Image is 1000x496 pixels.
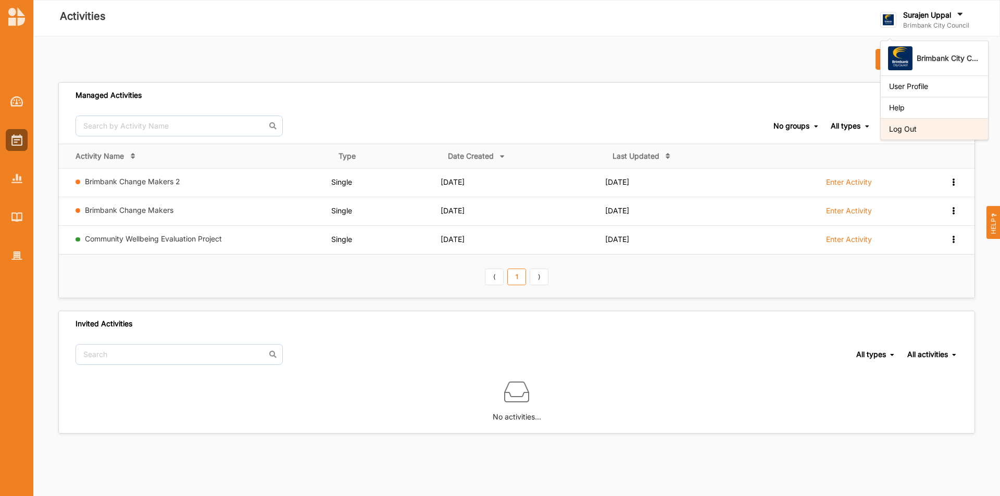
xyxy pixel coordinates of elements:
div: Last Updated [612,151,659,161]
div: Date Created [448,151,494,161]
span: [DATE] [605,235,629,244]
div: Invited Activities [76,319,132,328]
span: [DATE] [441,235,465,244]
div: No groups [773,121,809,131]
div: All types [856,350,886,359]
span: [DATE] [441,177,465,186]
label: Activities [60,8,106,25]
div: Pagination Navigation [483,267,551,285]
div: All types [831,121,860,131]
label: Enter Activity [826,206,872,215]
a: Community Wellbeing Evaluation Project [85,234,222,243]
button: iconAdd Activity Record [876,49,973,70]
span: [DATE] [605,206,629,215]
img: Dashboard [10,96,23,107]
img: logo [880,12,896,28]
label: Enter Activity [826,235,872,244]
a: Previous item [485,269,504,285]
span: Single [331,206,352,215]
label: Surajen Uppal [903,10,951,20]
img: Activities [11,134,22,146]
a: Enter Activity [826,234,872,250]
a: Library [6,206,28,228]
a: Dashboard [6,91,28,112]
input: Search by Activity Name [76,116,283,136]
input: Search [76,344,283,365]
div: Activity Name [76,151,124,161]
a: Enter Activity [826,177,872,193]
div: Log Out [889,124,980,134]
a: Reports [6,168,28,189]
img: Organisation [11,251,22,260]
div: Managed Activities [76,91,142,100]
label: Brimbank City Council [903,21,969,30]
img: Reports [11,174,22,183]
th: Type [331,144,441,168]
div: All activities [907,350,948,359]
label: No activities... [493,404,541,423]
div: Help [889,103,980,112]
a: Organisation [6,245,28,266]
a: Next item [530,269,548,285]
a: Brimbank Change Makers 2 [85,177,180,186]
img: box [504,379,529,404]
img: logo [8,7,25,26]
a: Brimbank Change Makers [85,206,173,214]
label: Enter Activity [826,177,872,187]
a: 1 [507,269,526,285]
img: Library [11,212,22,221]
div: User Profile [889,82,980,91]
span: [DATE] [441,206,465,215]
span: [DATE] [605,177,629,186]
span: Single [331,235,352,244]
a: Enter Activity [826,206,872,221]
a: Activities [6,129,28,151]
span: Single [331,177,352,186]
